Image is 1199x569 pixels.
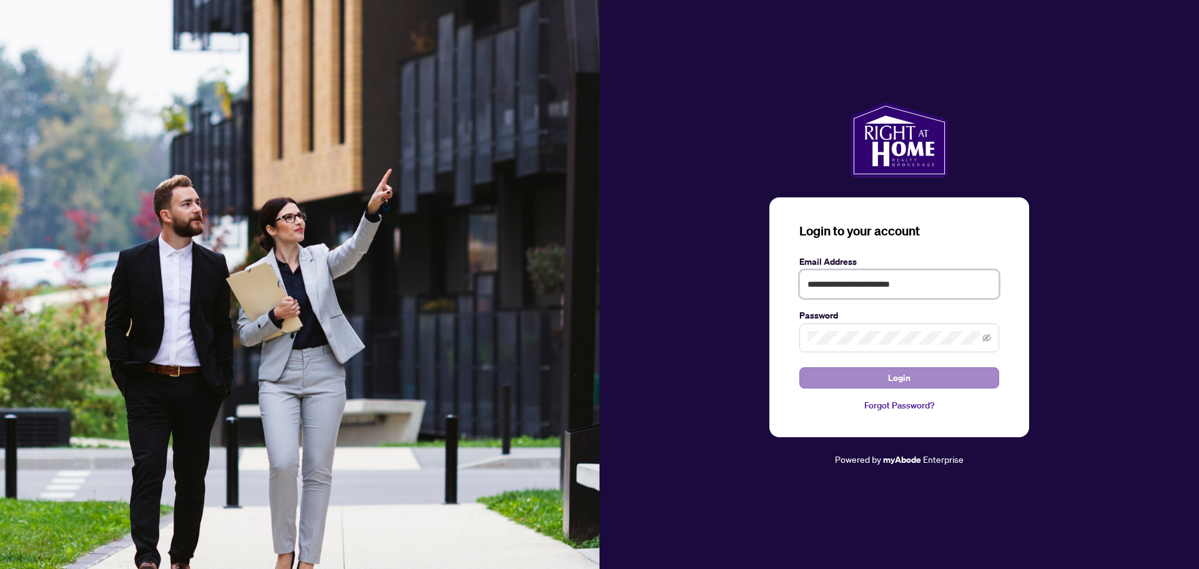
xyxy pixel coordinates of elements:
[799,309,999,322] label: Password
[923,453,964,465] span: Enterprise
[883,453,921,467] a: myAbode
[851,102,947,177] img: ma-logo
[799,222,999,240] h3: Login to your account
[799,398,999,412] a: Forgot Password?
[799,367,999,388] button: Login
[835,453,881,465] span: Powered by
[888,368,910,388] span: Login
[799,255,999,269] label: Email Address
[982,334,991,342] span: eye-invisible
